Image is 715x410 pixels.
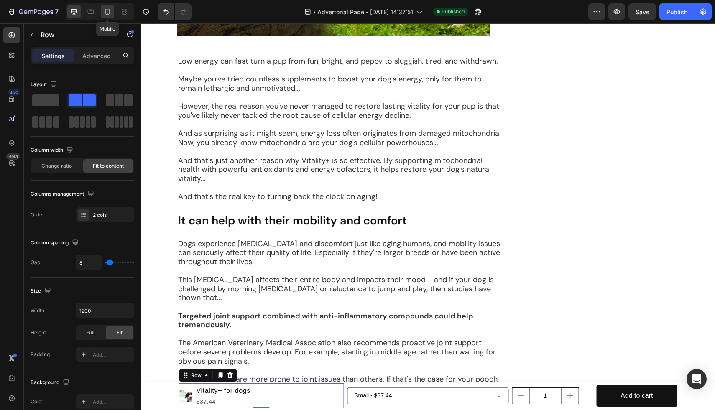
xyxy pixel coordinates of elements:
p: However, the real reason you've never managed to restore lasting vitality for your pup is that yo... [37,79,362,97]
p: And that's the real key to turning back the clock on aging! [37,169,362,178]
strong: It can help with their mobility and comfort [37,190,266,204]
button: Save [628,3,656,20]
p: And as surprising as it might seem, energy loss often originates from damaged mitochondria. Now, ... [37,106,362,124]
p: This [MEDICAL_DATA] affects their entire body and impacts their mood - and if your dog is challen... [37,252,362,279]
span: / [314,8,316,16]
span: Save [636,8,649,15]
div: Layout [31,79,59,90]
button: Publish [659,3,695,20]
span: Published [442,8,465,15]
p: And that's just another reason why Vitality+ is so effective. By supporting mitochondrial health ... [37,133,362,160]
span: Full [86,329,94,336]
div: Add... [93,398,132,406]
p: Plus, some dogs are more prone to joint issues than others. If that's the case for your pooch, th... [37,351,362,379]
p: Maybe you've tried countless supplements to boost your dog's energy, only for them to remain leth... [37,51,362,69]
div: Padding [31,351,50,358]
div: 2 cols [93,211,132,219]
p: Advanced [82,51,111,60]
input: Auto [76,255,101,270]
span: Change ratio [41,162,72,170]
div: Height [31,329,46,336]
div: Width [31,307,44,314]
div: Background [31,377,71,388]
p: Dogs experience [MEDICAL_DATA] and discomfort just like aging humans, and mobility issues can ser... [37,216,362,243]
div: 450 [8,89,20,96]
div: Open Intercom Messenger [687,369,707,389]
p: The American Veterinary Medical Association also recommends proactive joint support before severe... [37,315,362,342]
span: Fit [117,329,123,336]
div: Add to cart [480,367,512,379]
div: Add... [93,351,132,359]
div: Order [31,211,44,219]
div: Size [31,285,53,297]
div: Beta [6,153,20,160]
input: Auto [76,303,134,318]
p: Low energy can fast turn a pup from fun, bright, and peppy to sluggish, tired, and withdrawn. [37,33,362,43]
iframe: Design area [141,23,715,410]
div: Undo/Redo [158,3,192,20]
p: Row [41,30,112,40]
button: 7 [3,3,62,20]
div: Publish [666,8,687,16]
button: increment [421,364,438,380]
p: 7 [55,7,59,17]
button: Add to cart [455,362,536,384]
button: decrement [372,364,388,380]
span: Fit to content [93,162,124,170]
div: Column width [31,145,75,156]
div: Gap [31,259,40,266]
input: quantity [388,364,421,380]
strong: Targeted joint support combined with anti-inflammatory compounds could help tremendously. [37,288,332,307]
div: Color [31,398,43,405]
div: Column spacing [31,237,80,249]
p: Settings [41,51,65,60]
span: Advertorial Page - [DATE] 14:37:51 [317,8,413,16]
div: Columns management [31,188,96,200]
